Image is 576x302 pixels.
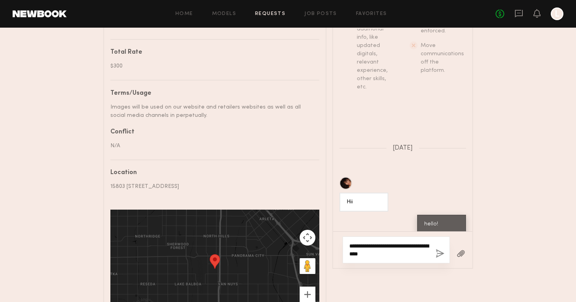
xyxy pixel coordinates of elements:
[110,49,313,56] div: Total Rate
[110,170,313,176] div: Location
[110,103,313,120] div: Images will be used on our website and retailers websites as well as all social media channels in...
[110,129,313,135] div: Conflict
[304,11,337,17] a: Job Posts
[347,198,381,207] div: Hii
[212,11,236,17] a: Models
[110,62,313,70] div: $300
[551,8,563,20] a: L
[175,11,193,17] a: Home
[393,145,413,152] span: [DATE]
[300,258,315,274] button: Drag Pegman onto the map to open Street View
[357,18,388,90] span: Request additional info, like updated digitals, relevant experience, other skills, etc.
[356,11,387,17] a: Favorites
[255,11,285,17] a: Requests
[110,182,313,191] div: 15803 [STREET_ADDRESS]
[300,230,315,246] button: Map camera controls
[110,142,313,150] div: N/A
[421,43,464,73] span: Move communications off the platform.
[424,220,459,229] div: hello!
[110,90,313,97] div: Terms/Usage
